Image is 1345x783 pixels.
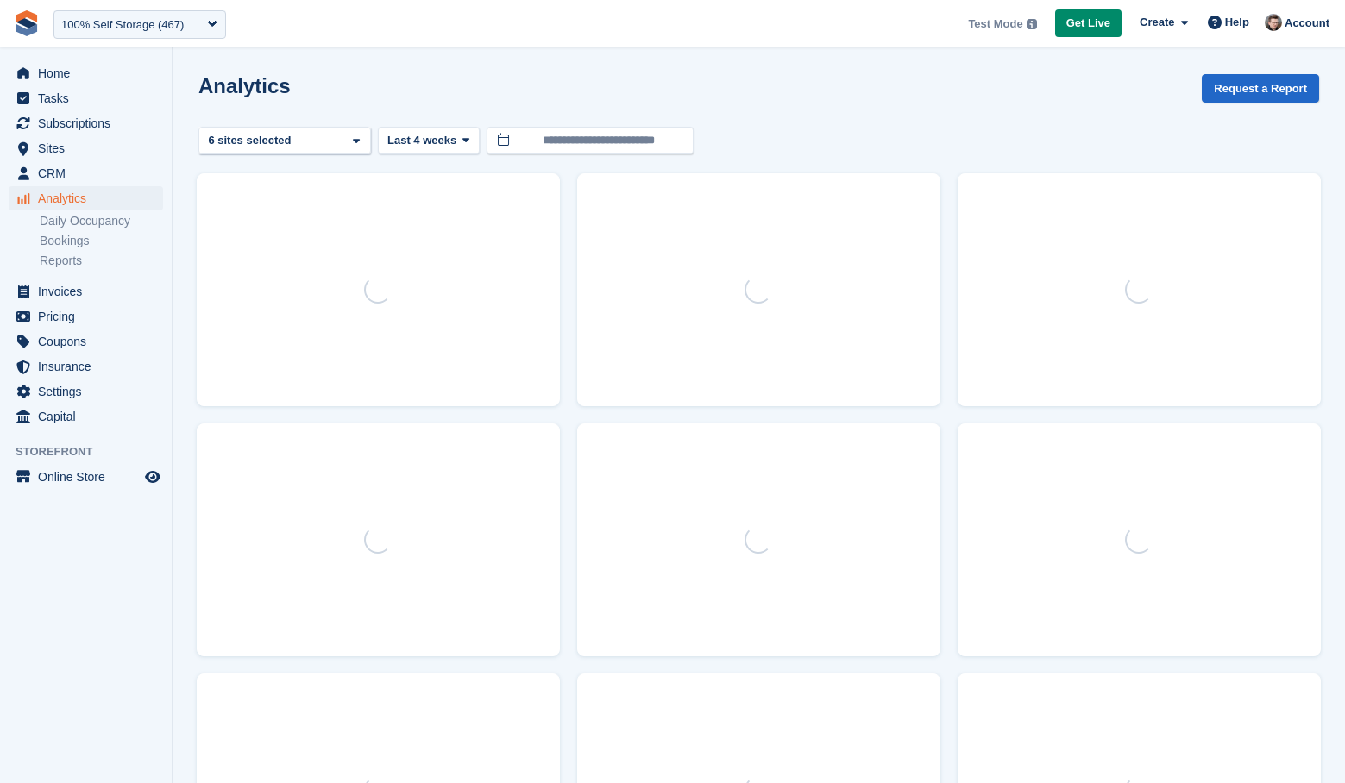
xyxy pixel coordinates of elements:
a: menu [9,465,163,489]
button: Request a Report [1202,74,1319,103]
h2: Analytics [198,74,291,97]
span: Subscriptions [38,111,141,135]
a: menu [9,86,163,110]
a: menu [9,329,163,354]
a: menu [9,161,163,185]
span: Coupons [38,329,141,354]
a: Preview store [142,467,163,487]
a: Get Live [1055,9,1122,38]
span: Analytics [38,186,141,210]
span: Settings [38,379,141,404]
button: Last 4 weeks [378,127,480,155]
a: menu [9,279,163,304]
a: menu [9,379,163,404]
span: Sites [38,136,141,160]
img: stora-icon-8386f47178a22dfd0bd8f6a31ec36ba5ce8667c1dd55bd0f319d3a0aa187defe.svg [14,10,40,36]
span: Pricing [38,304,141,329]
span: Create [1140,14,1174,31]
span: Home [38,61,141,85]
a: Bookings [40,233,163,249]
span: Invoices [38,279,141,304]
img: icon-info-grey-7440780725fd019a000dd9b08b2336e03edf1995a4989e88bcd33f0948082b44.svg [1027,19,1037,29]
a: Reports [40,253,163,269]
span: Account [1285,15,1329,32]
span: Test Mode [968,16,1022,33]
a: menu [9,186,163,210]
a: menu [9,354,163,379]
a: menu [9,404,163,429]
span: CRM [38,161,141,185]
a: menu [9,61,163,85]
a: menu [9,136,163,160]
div: 6 sites selected [205,132,298,149]
span: Help [1225,14,1249,31]
span: Get Live [1066,15,1110,32]
span: Insurance [38,354,141,379]
span: Tasks [38,86,141,110]
a: menu [9,111,163,135]
img: Steven Hylands [1265,14,1282,31]
span: Last 4 weeks [387,132,456,149]
span: Online Store [38,465,141,489]
span: Capital [38,404,141,429]
span: Storefront [16,443,172,460]
div: 100% Self Storage (467) [61,16,184,34]
a: Daily Occupancy [40,213,163,229]
a: menu [9,304,163,329]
